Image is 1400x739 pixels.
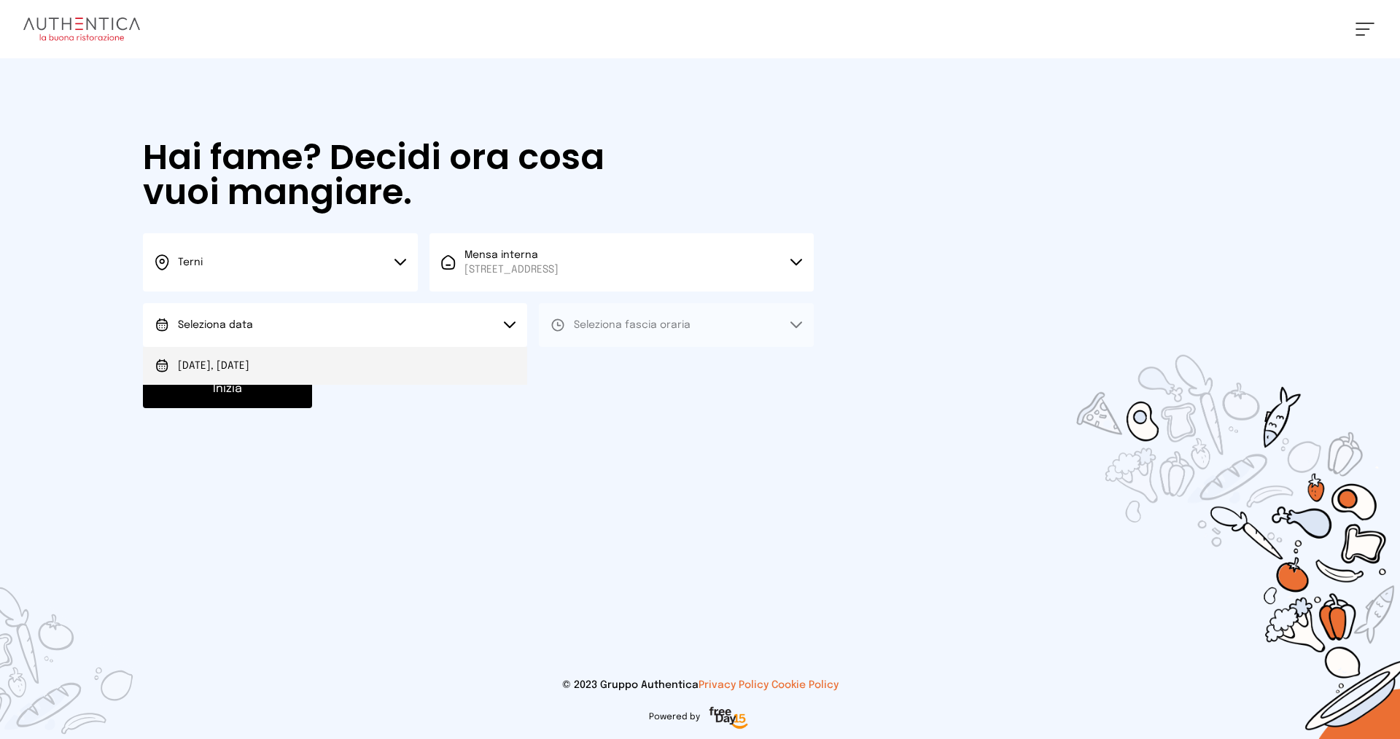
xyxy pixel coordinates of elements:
[706,704,752,733] img: logo-freeday.3e08031.png
[574,320,691,330] span: Seleziona fascia oraria
[143,370,312,408] button: Inizia
[539,303,814,347] button: Seleziona fascia oraria
[178,320,253,330] span: Seleziona data
[23,678,1377,692] p: © 2023 Gruppo Authentica
[143,303,527,347] button: Seleziona data
[649,711,700,723] span: Powered by
[699,680,769,690] a: Privacy Policy
[771,680,839,690] a: Cookie Policy
[178,359,249,373] span: [DATE], [DATE]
